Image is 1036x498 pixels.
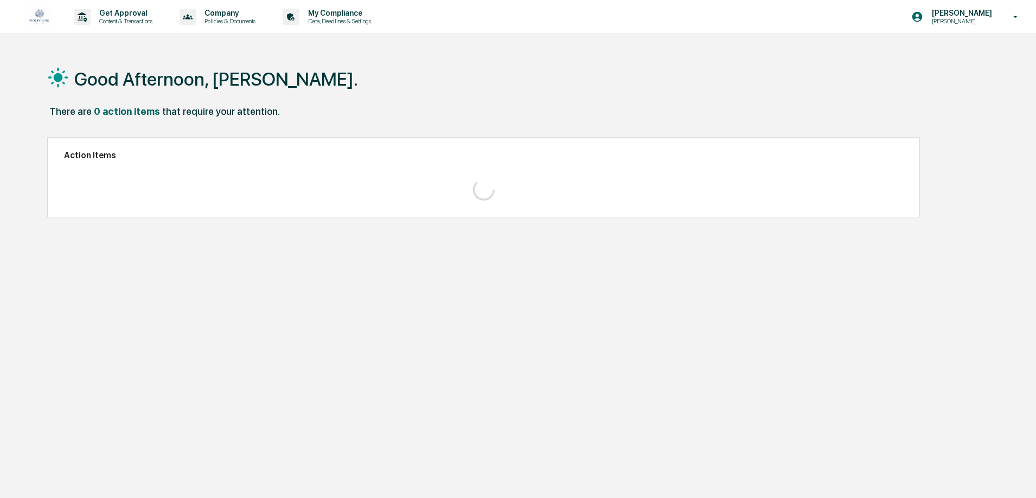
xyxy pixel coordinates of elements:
[91,17,158,25] p: Content & Transactions
[94,106,160,117] div: 0 action items
[299,9,376,17] p: My Compliance
[64,150,903,160] h2: Action Items
[49,106,92,117] div: There are
[26,5,52,29] img: logo
[162,106,280,117] div: that require your attention.
[74,68,358,90] h1: Good Afternoon, [PERSON_NAME].
[91,9,158,17] p: Get Approval
[196,9,261,17] p: Company
[923,9,997,17] p: [PERSON_NAME]
[196,17,261,25] p: Policies & Documents
[923,17,997,25] p: [PERSON_NAME]
[299,17,376,25] p: Data, Deadlines & Settings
